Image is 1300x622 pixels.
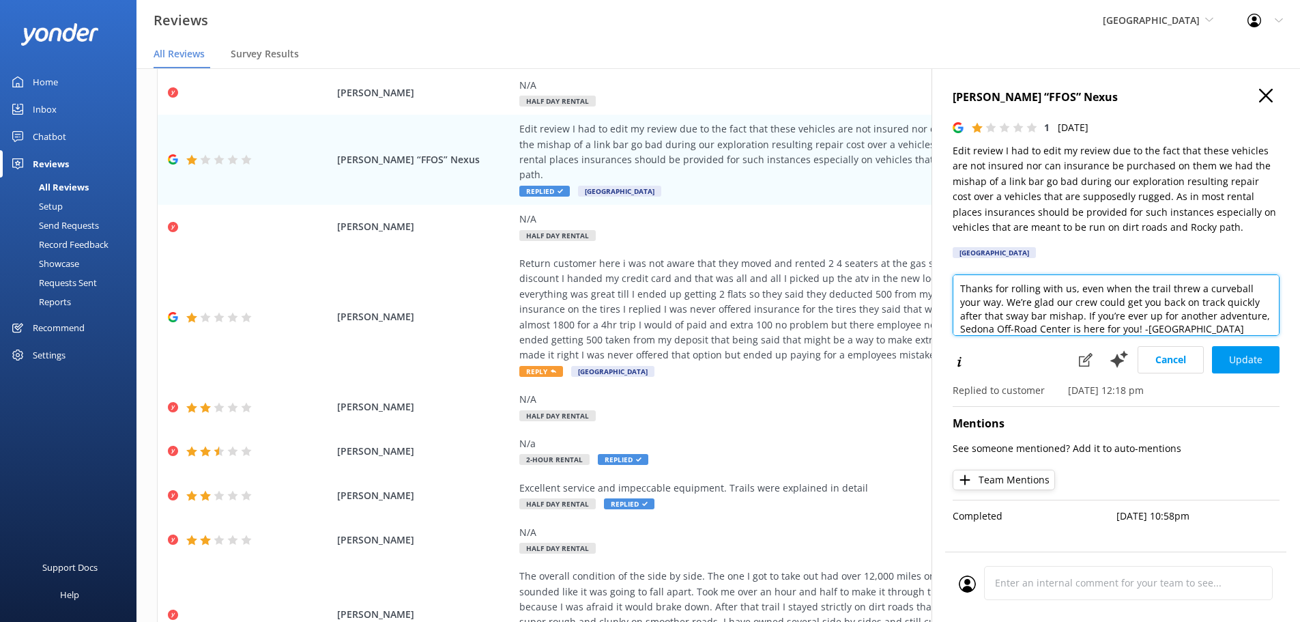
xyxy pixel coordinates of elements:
[519,366,563,377] span: Reply
[154,10,208,31] h3: Reviews
[8,292,136,311] a: Reports
[519,122,1140,183] div: Edit review I had to edit my review due to the fact that these vehicles are not insured nor can i...
[953,274,1280,336] textarea: Thanks for rolling with us, even when the trail threw a curveball your way. We’re glad our crew c...
[571,366,654,377] span: [GEOGRAPHIC_DATA]
[953,89,1280,107] h4: [PERSON_NAME] “FFOS” Nexus
[519,543,596,554] span: Half Day Rental
[519,498,596,509] span: Half Day Rental
[337,444,513,459] span: [PERSON_NAME]
[519,96,596,107] span: Half Day Rental
[337,488,513,503] span: [PERSON_NAME]
[8,197,63,216] div: Setup
[8,235,109,254] div: Record Feedback
[33,314,85,341] div: Recommend
[8,197,136,216] a: Setup
[8,178,89,197] div: All Reviews
[337,152,513,167] span: [PERSON_NAME] “FFOS” Nexus
[519,230,596,241] span: Half Day Rental
[519,78,1140,93] div: N/A
[337,85,513,100] span: [PERSON_NAME]
[953,470,1055,490] button: Team Mentions
[33,68,58,96] div: Home
[1044,121,1050,134] span: 1
[519,186,570,197] span: Replied
[1103,14,1200,27] span: [GEOGRAPHIC_DATA]
[953,383,1045,398] p: Replied to customer
[20,23,99,46] img: yonder-white-logo.png
[8,235,136,254] a: Record Feedback
[1116,509,1280,524] p: [DATE] 10:58pm
[519,525,1140,540] div: N/A
[953,143,1280,235] p: Edit review I had to edit my review due to the fact that these vehicles are not insured nor can i...
[8,178,136,197] a: All Reviews
[8,254,79,273] div: Showcase
[154,47,205,61] span: All Reviews
[519,481,1140,496] div: Excellent service and impeccable equipment. Trails were explained in detail
[231,47,299,61] span: Survey Results
[519,212,1140,227] div: N/A
[519,256,1140,363] div: Return customer here i was not aware that they moved and rented 2 4 seaters at the gas station li...
[8,254,136,273] a: Showcase
[519,454,590,465] span: 2-Hour Rental
[33,341,66,369] div: Settings
[1138,346,1204,373] button: Cancel
[337,399,513,414] span: [PERSON_NAME]
[604,498,654,509] span: Replied
[953,509,1116,524] p: Completed
[959,576,976,593] img: user_profile.svg
[8,273,136,292] a: Requests Sent
[1058,120,1088,135] p: [DATE]
[953,247,1036,258] div: [GEOGRAPHIC_DATA]
[519,410,596,421] span: Half Day Rental
[8,216,99,235] div: Send Requests
[33,96,57,123] div: Inbox
[337,309,513,324] span: [PERSON_NAME]
[598,454,648,465] span: Replied
[8,292,71,311] div: Reports
[1068,383,1144,398] p: [DATE] 12:18 pm
[337,607,513,622] span: [PERSON_NAME]
[519,436,1140,451] div: N/a
[8,216,136,235] a: Send Requests
[578,186,661,197] span: [GEOGRAPHIC_DATA]
[33,123,66,150] div: Chatbot
[1259,89,1273,104] button: Close
[42,554,98,581] div: Support Docs
[953,415,1280,433] h4: Mentions
[1212,346,1280,373] button: Update
[337,533,513,548] span: [PERSON_NAME]
[953,441,1280,456] p: See someone mentioned? Add it to auto-mentions
[33,150,69,178] div: Reviews
[519,392,1140,407] div: N/A
[60,581,79,608] div: Help
[8,273,97,292] div: Requests Sent
[337,219,513,234] span: [PERSON_NAME]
